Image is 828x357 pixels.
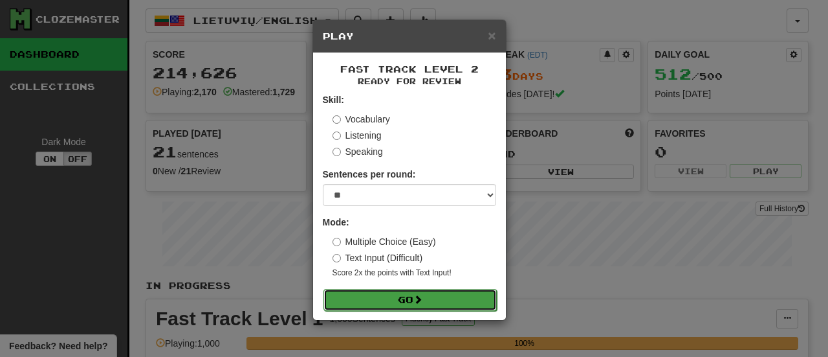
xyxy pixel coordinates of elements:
label: Sentences per round: [323,168,416,181]
input: Text Input (Difficult) [332,254,341,262]
input: Listening [332,132,341,140]
button: Go [323,289,497,311]
input: Multiple Choice (Easy) [332,238,341,246]
span: Fast Track Level 2 [340,63,479,75]
label: Speaking [332,145,383,158]
label: Multiple Choice (Easy) [332,235,436,248]
small: Ready for Review [323,76,496,87]
label: Text Input (Difficult) [332,251,423,264]
button: Close [488,29,496,42]
h5: Play [323,30,496,43]
input: Speaking [332,148,341,156]
strong: Mode: [323,217,349,227]
label: Listening [332,129,382,142]
strong: Skill: [323,95,344,105]
input: Vocabulary [332,115,341,124]
small: Score 2x the points with Text Input ! [332,268,496,279]
label: Vocabulary [332,113,390,126]
span: × [488,28,496,43]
